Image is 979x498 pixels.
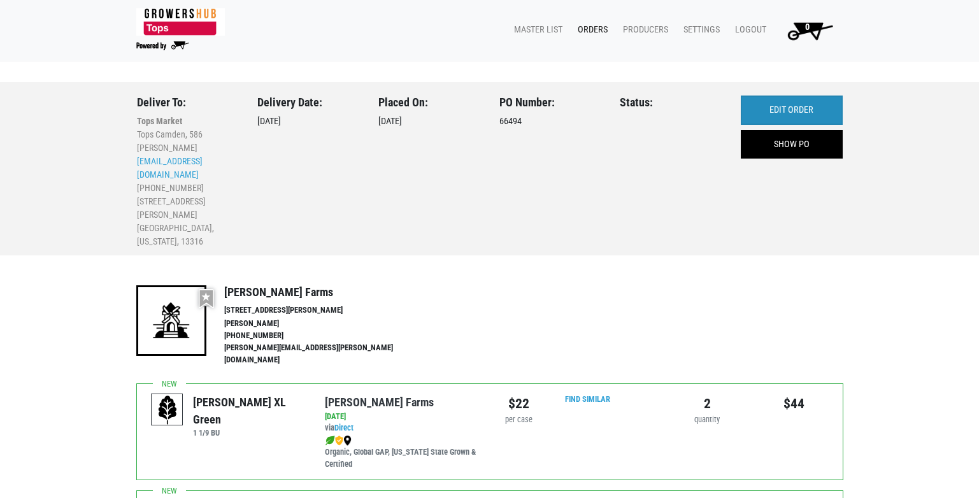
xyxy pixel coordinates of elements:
[325,411,480,423] div: [DATE]
[761,394,829,414] div: $44
[325,434,480,471] div: Organic, Global GAP, [US_STATE] State Grown & Certified
[325,395,434,409] a: [PERSON_NAME] Farms
[137,222,239,248] li: [GEOGRAPHIC_DATA], [US_STATE], 13316
[335,436,343,446] img: safety-e55c860ca8c00a9c171001a62a92dabd.png
[613,18,673,42] a: Producers
[224,318,420,330] li: [PERSON_NAME]
[694,415,720,424] span: quantity
[565,394,610,404] a: Find Similar
[137,141,239,155] li: [PERSON_NAME]
[741,130,843,159] a: SHOW PO
[137,195,239,222] li: [STREET_ADDRESS][PERSON_NAME]
[499,116,522,127] span: 66494
[673,394,741,414] div: 2
[224,330,420,342] li: [PHONE_NUMBER]
[504,18,568,42] a: Master List
[499,414,538,426] div: per case
[325,411,480,471] div: via
[378,96,480,110] h3: Placed On:
[224,285,420,299] h4: [PERSON_NAME] Farms
[499,96,601,110] h3: PO Number:
[257,96,359,110] h3: Delivery Date:
[193,394,306,428] div: [PERSON_NAME] XL Green
[741,96,843,125] a: EDIT ORDER
[325,436,335,446] img: leaf-e5c59151409436ccce96b2ca1b28e03c.png
[568,18,613,42] a: Orders
[334,423,354,432] a: Direct
[137,128,239,141] li: Tops Camden, 586
[137,96,239,110] h3: Deliver To:
[782,18,838,43] img: Cart
[725,18,771,42] a: Logout
[673,18,725,42] a: Settings
[137,116,182,126] b: Tops Market
[771,18,843,43] a: 0
[805,22,810,32] span: 0
[152,394,183,426] img: placeholder-variety-43d6402dacf2d531de610a020419775a.svg
[257,96,359,248] div: [DATE]
[224,342,420,366] li: [PERSON_NAME][EMAIL_ADDRESS][PERSON_NAME][DOMAIN_NAME]
[378,96,480,248] div: [DATE]
[499,394,538,414] div: $22
[620,96,722,110] h3: Status:
[137,181,239,195] li: [PHONE_NUMBER]
[224,304,420,317] li: [STREET_ADDRESS][PERSON_NAME]
[136,285,206,355] img: 19-7441ae2ccb79c876ff41c34f3bd0da69.png
[136,41,189,50] img: Powered by Big Wheelbarrow
[136,8,225,36] img: 279edf242af8f9d49a69d9d2afa010fb.png
[343,436,352,446] img: map_marker-0e94453035b3232a4d21701695807de9.png
[193,428,306,438] h6: 1 1/9 BU
[137,156,203,180] a: [EMAIL_ADDRESS][DOMAIN_NAME]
